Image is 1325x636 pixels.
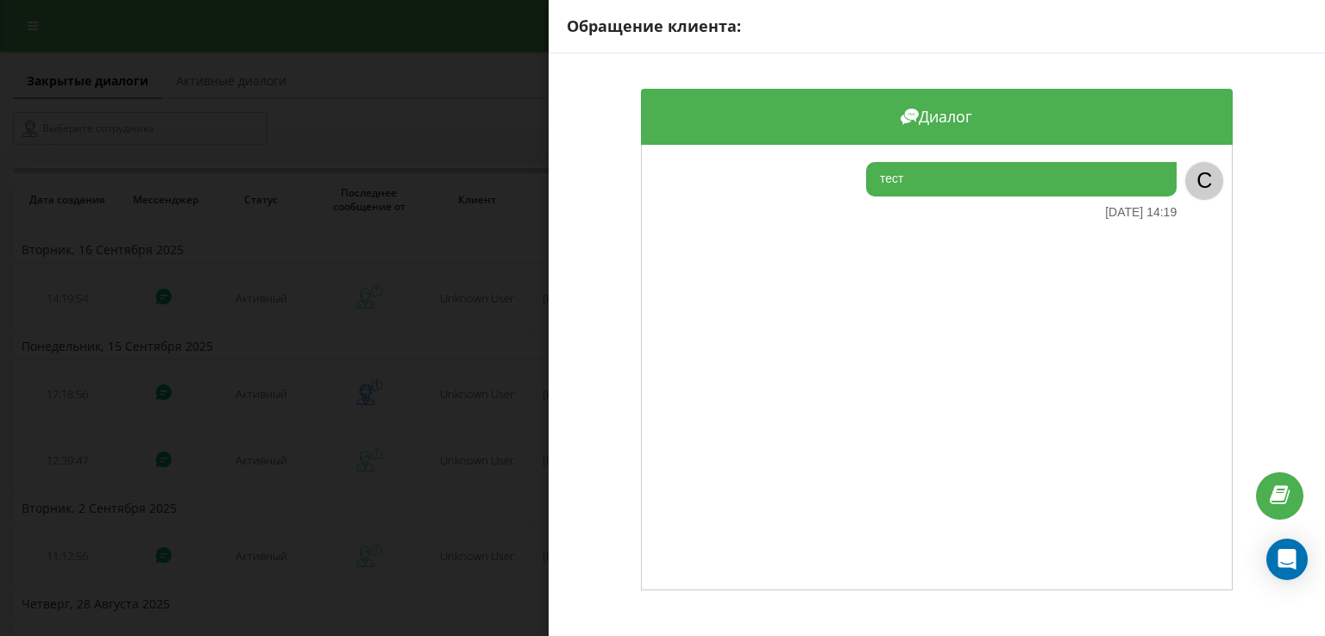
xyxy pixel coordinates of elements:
div: C [1185,162,1223,200]
div: Обращение клиента: [567,16,1307,38]
div: тест [866,162,1177,196]
div: Диалог [641,89,1233,145]
div: Open Intercom Messenger [1266,539,1308,580]
div: [DATE] 14:19 [1105,205,1177,220]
